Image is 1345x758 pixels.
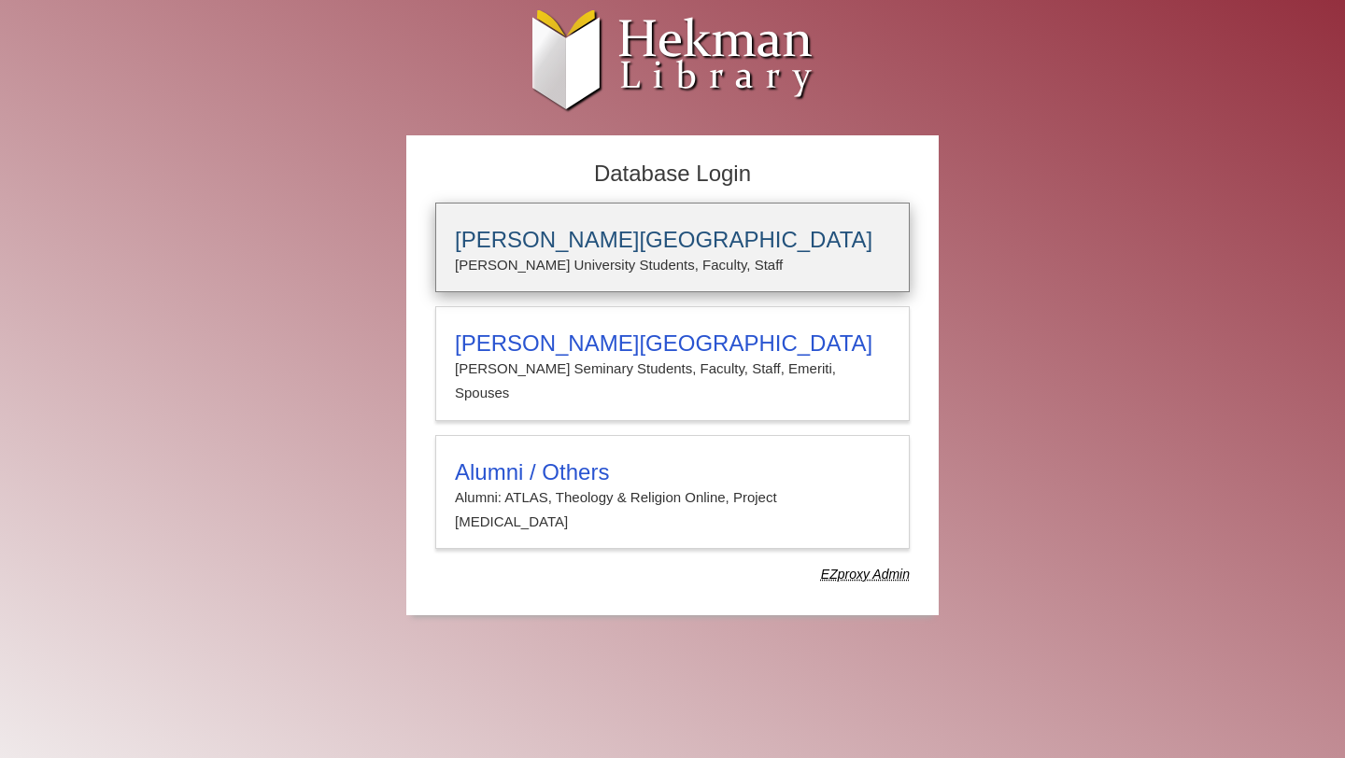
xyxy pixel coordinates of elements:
[455,330,890,357] h3: [PERSON_NAME][GEOGRAPHIC_DATA]
[455,253,890,277] p: [PERSON_NAME] University Students, Faculty, Staff
[426,155,919,193] h2: Database Login
[821,567,910,582] dfn: Use Alumni login
[455,459,890,485] h3: Alumni / Others
[455,357,890,406] p: [PERSON_NAME] Seminary Students, Faculty, Staff, Emeriti, Spouses
[435,306,910,421] a: [PERSON_NAME][GEOGRAPHIC_DATA][PERSON_NAME] Seminary Students, Faculty, Staff, Emeriti, Spouses
[455,485,890,535] p: Alumni: ATLAS, Theology & Religion Online, Project [MEDICAL_DATA]
[455,459,890,535] summary: Alumni / OthersAlumni: ATLAS, Theology & Religion Online, Project [MEDICAL_DATA]
[455,227,890,253] h3: [PERSON_NAME][GEOGRAPHIC_DATA]
[435,203,910,292] a: [PERSON_NAME][GEOGRAPHIC_DATA][PERSON_NAME] University Students, Faculty, Staff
